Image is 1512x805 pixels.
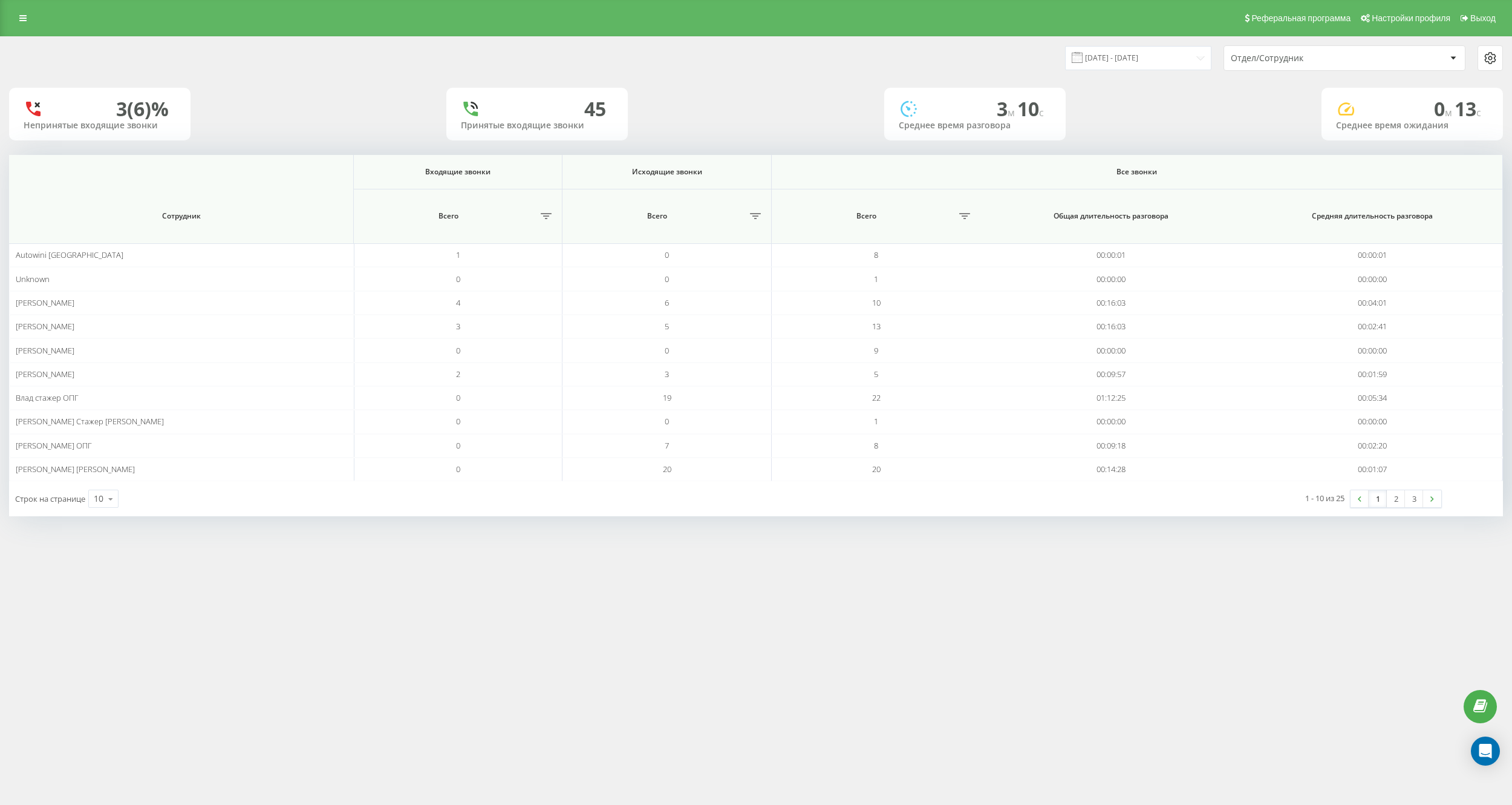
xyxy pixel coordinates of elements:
[980,434,1242,458] td: 00:09:18
[24,120,176,131] div: Непринятые входящие звонки
[980,386,1242,410] td: 01:12:25
[1470,13,1496,23] span: Выход
[456,345,460,356] span: 0
[1260,211,1484,221] span: Средняя длительность разговора
[456,369,460,379] span: 2
[569,211,746,221] span: Всего
[456,440,460,451] span: 0
[1471,737,1500,766] div: Open Intercom Messenger
[1008,106,1017,119] span: м
[1434,96,1455,122] span: 0
[665,416,669,427] span: 0
[1242,410,1503,433] td: 00:00:00
[874,345,878,356] span: 9
[1445,106,1455,119] span: м
[1242,363,1503,386] td: 00:01:59
[1305,492,1344,504] div: 1 - 10 из 25
[1039,106,1044,119] span: c
[874,369,878,379] span: 5
[874,440,878,451] span: 8
[665,249,669,260] span: 0
[872,321,881,332] span: 13
[1336,120,1488,131] div: Среднее время ожидания
[360,211,536,221] span: Всего
[1231,53,1375,64] div: Отдел/Сотрудник
[116,97,169,120] div: 3 (6)%
[16,321,74,332] span: [PERSON_NAME]
[997,96,1017,122] span: 3
[1242,243,1503,267] td: 00:00:01
[665,274,669,284] span: 0
[16,345,74,356] span: [PERSON_NAME]
[16,274,50,284] span: Unknown
[1242,458,1503,481] td: 00:01:07
[456,249,460,260] span: 1
[980,315,1242,338] td: 00:16:03
[16,416,164,427] span: [PERSON_NAME] Стажер [PERSON_NAME]
[980,363,1242,386] td: 00:09:57
[16,297,74,308] span: [PERSON_NAME]
[665,321,669,332] span: 5
[665,369,669,379] span: 3
[456,297,460,308] span: 4
[872,392,881,403] span: 22
[980,291,1242,315] td: 00:16:03
[1242,386,1503,410] td: 00:05:34
[584,97,606,120] div: 45
[1251,13,1351,23] span: Реферальная программа
[456,464,460,475] span: 0
[665,345,669,356] span: 0
[665,297,669,308] span: 6
[456,416,460,427] span: 0
[16,392,79,403] span: Влад стажер ОПГ
[16,440,92,451] span: [PERSON_NAME] ОПГ
[999,211,1224,221] span: Общая длительность разговора
[456,274,460,284] span: 0
[1242,267,1503,291] td: 00:00:00
[778,211,955,221] span: Всего
[980,410,1242,433] td: 00:00:00
[874,416,878,427] span: 1
[663,464,671,475] span: 20
[579,167,755,177] span: Исходящие звонки
[1476,106,1481,119] span: c
[1242,434,1503,458] td: 00:02:20
[874,249,878,260] span: 8
[94,493,103,505] div: 10
[1242,315,1503,338] td: 00:02:41
[16,464,135,475] span: [PERSON_NAME] [PERSON_NAME]
[874,274,878,284] span: 1
[980,458,1242,481] td: 00:14:28
[16,369,74,379] span: [PERSON_NAME]
[1242,338,1503,362] td: 00:00:00
[461,120,613,131] div: Принятые входящие звонки
[872,464,881,475] span: 20
[665,440,669,451] span: 7
[1017,96,1044,122] span: 10
[456,321,460,332] span: 3
[16,249,123,260] span: Autowini [GEOGRAPHIC_DATA]
[1455,96,1481,122] span: 13
[899,120,1051,131] div: Среднее время разговора
[15,493,85,504] span: Строк на странице
[663,392,671,403] span: 19
[456,392,460,403] span: 0
[1369,490,1387,507] a: 1
[980,267,1242,291] td: 00:00:00
[813,167,1460,177] span: Все звонки
[370,167,546,177] span: Входящие звонки
[1405,490,1423,507] a: 3
[872,297,881,308] span: 10
[980,243,1242,267] td: 00:00:01
[1372,13,1450,23] span: Настройки профиля
[980,338,1242,362] td: 00:00:00
[31,211,330,221] span: Сотрудник
[1387,490,1405,507] a: 2
[1242,291,1503,315] td: 00:04:01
